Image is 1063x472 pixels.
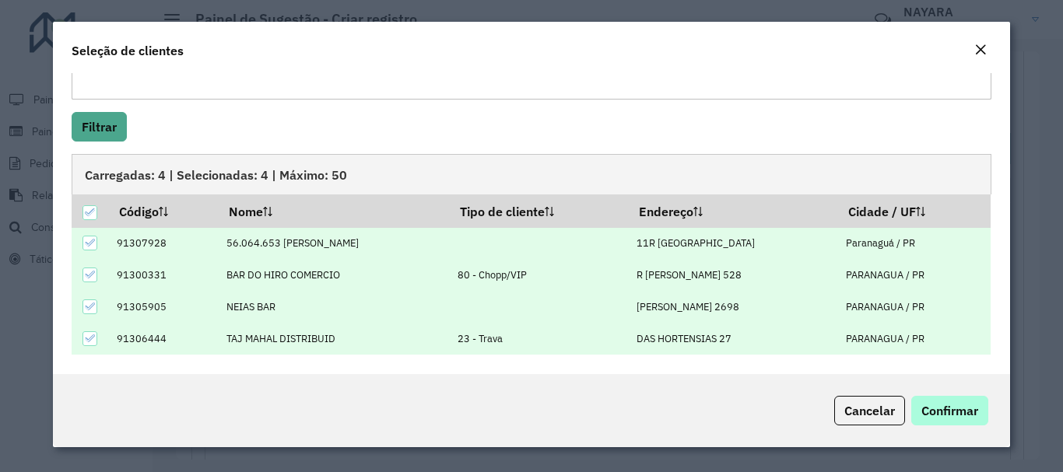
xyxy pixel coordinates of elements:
[629,291,838,323] td: [PERSON_NAME] 2698
[838,291,991,323] td: PARANAGUA / PR
[109,228,219,260] td: 91307928
[218,259,449,291] td: BAR DO HIRO COMERCIO
[72,112,127,142] button: Filtrar
[449,259,629,291] td: 80 - Chopp/VIP
[449,194,629,227] th: Tipo de cliente
[109,259,219,291] td: 91300331
[629,194,838,227] th: Endereço
[629,228,838,260] td: 11R [GEOGRAPHIC_DATA]
[629,323,838,355] td: DAS HORTENSIAS 27
[921,403,978,418] span: Confirmar
[218,194,449,227] th: Nome
[449,323,629,355] td: 23 - Trava
[109,323,219,355] td: 91306444
[838,194,991,227] th: Cidade / UF
[838,228,991,260] td: Paranaguá / PR
[109,291,219,323] td: 91305905
[72,41,184,60] h4: Seleção de clientes
[218,323,449,355] td: TAJ MAHAL DISTRIBUID
[109,194,219,227] th: Código
[970,40,991,61] button: Close
[218,228,449,260] td: 56.064.653 [PERSON_NAME]
[974,44,987,56] em: Fechar
[72,154,991,194] div: Carregadas: 4 | Selecionadas: 4 | Máximo: 50
[838,259,991,291] td: PARANAGUA / PR
[629,259,838,291] td: R [PERSON_NAME] 528
[838,323,991,355] td: PARANAGUA / PR
[844,403,895,418] span: Cancelar
[834,396,905,425] button: Cancelar
[911,396,988,425] button: Confirmar
[218,291,449,323] td: NEIAS BAR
